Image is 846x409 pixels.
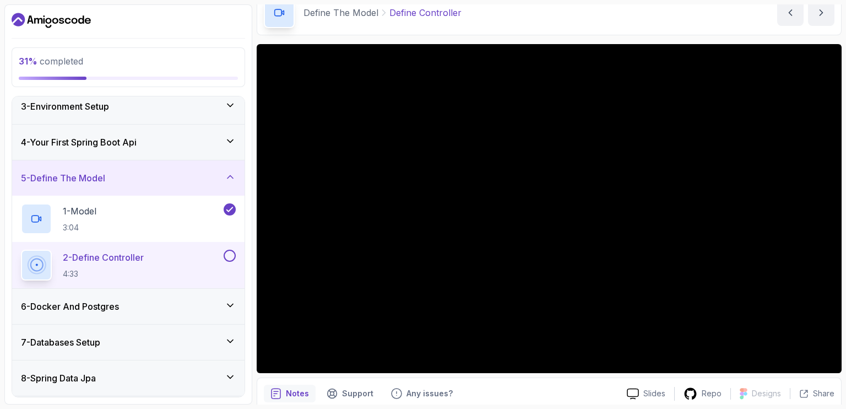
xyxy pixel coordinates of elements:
h3: 3 - Environment Setup [21,100,109,113]
p: Slides [643,388,665,399]
button: 1-Model3:04 [21,203,236,234]
p: 3:04 [63,222,96,233]
p: Designs [752,388,781,399]
button: 7-Databases Setup [12,325,245,360]
span: 31 % [19,56,37,67]
button: Support button [320,385,380,402]
button: Feedback button [384,385,459,402]
button: 5-Define The Model [12,160,245,196]
p: 2 - Define Controller [63,251,144,264]
button: 3-Environment Setup [12,89,245,124]
button: notes button [264,385,316,402]
h3: 7 - Databases Setup [21,336,100,349]
p: Repo [702,388,722,399]
iframe: 2 - Define Controller [257,44,842,373]
button: 6-Docker And Postgres [12,289,245,324]
span: completed [19,56,83,67]
p: Define Controller [389,6,462,19]
p: Share [813,388,834,399]
button: 8-Spring Data Jpa [12,360,245,396]
h3: 4 - Your First Spring Boot Api [21,136,137,149]
p: 1 - Model [63,204,96,218]
p: Support [342,388,373,399]
a: Slides [618,388,674,400]
p: Any issues? [406,388,453,399]
button: 4-Your First Spring Boot Api [12,125,245,160]
a: Dashboard [12,12,91,29]
h3: 6 - Docker And Postgres [21,300,119,313]
p: Define The Model [303,6,378,19]
p: Notes [286,388,309,399]
button: Share [790,388,834,399]
h3: 8 - Spring Data Jpa [21,372,96,385]
button: 2-Define Controller4:33 [21,250,236,281]
a: Repo [675,387,730,401]
h3: 5 - Define The Model [21,171,105,185]
p: 4:33 [63,268,144,279]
